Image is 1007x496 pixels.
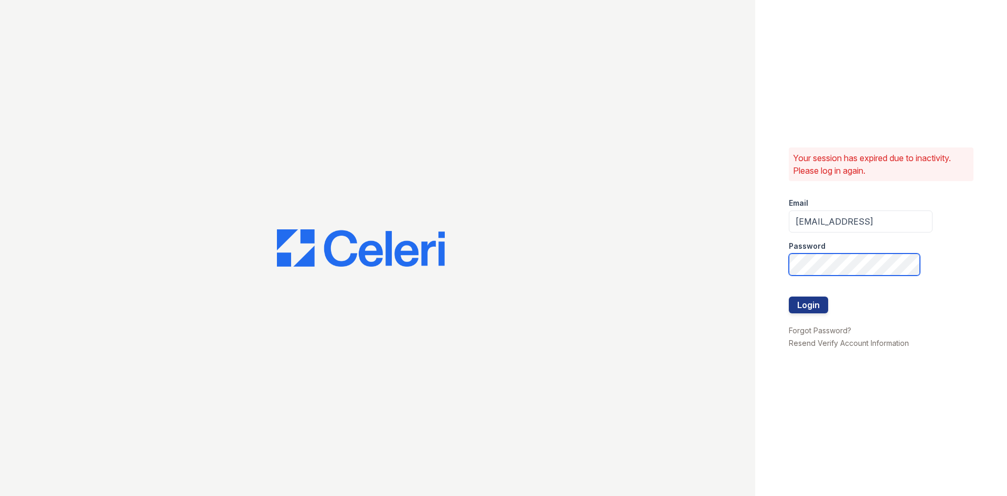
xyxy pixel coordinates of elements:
img: CE_Logo_Blue-a8612792a0a2168367f1c8372b55b34899dd931a85d93a1a3d3e32e68fde9ad4.png [277,229,445,267]
a: Resend Verify Account Information [789,339,909,347]
label: Email [789,198,808,208]
p: Your session has expired due to inactivity. Please log in again. [793,152,969,177]
button: Login [789,297,828,313]
a: Forgot Password? [789,326,851,335]
label: Password [789,241,826,251]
